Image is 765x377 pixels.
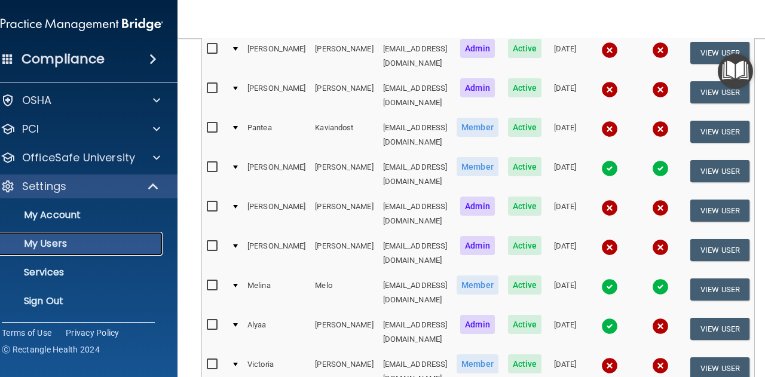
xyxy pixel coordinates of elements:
img: PMB logo [1,13,163,36]
td: [DATE] [546,36,584,76]
p: PCI [22,122,39,136]
td: [DATE] [546,115,584,155]
span: Admin [460,197,495,216]
td: [DATE] [546,312,584,352]
td: Pantea [243,115,310,155]
img: cross.ca9f0e7f.svg [652,121,669,137]
span: Member [457,354,498,373]
td: [PERSON_NAME] [310,312,378,352]
p: Settings [22,179,66,194]
a: OfficeSafe University [1,151,160,165]
img: cross.ca9f0e7f.svg [601,81,618,98]
button: View User [690,239,749,261]
td: Kaviandost [310,115,378,155]
span: Member [457,118,498,137]
td: [PERSON_NAME] [243,194,310,234]
img: cross.ca9f0e7f.svg [652,42,669,59]
span: Ⓒ Rectangle Health 2024 [2,344,100,355]
span: Active [508,275,542,295]
span: Active [508,197,542,216]
button: Open Resource Center [718,54,753,89]
img: cross.ca9f0e7f.svg [652,357,669,374]
td: [DATE] [546,273,584,312]
span: Admin [460,236,495,255]
p: OSHA [22,93,52,108]
span: Member [457,157,498,176]
img: tick.e7d51cea.svg [601,160,618,177]
td: [DATE] [546,234,584,273]
img: cross.ca9f0e7f.svg [601,121,618,137]
img: tick.e7d51cea.svg [601,318,618,335]
td: [DATE] [546,76,584,115]
span: Active [508,354,542,373]
img: cross.ca9f0e7f.svg [652,318,669,335]
td: [DATE] [546,194,584,234]
img: cross.ca9f0e7f.svg [601,239,618,256]
img: cross.ca9f0e7f.svg [652,239,669,256]
td: [EMAIL_ADDRESS][DOMAIN_NAME] [378,312,452,352]
td: [PERSON_NAME] [243,155,310,194]
td: [PERSON_NAME] [310,194,378,234]
td: [PERSON_NAME] [243,76,310,115]
span: Active [508,39,542,58]
span: Admin [460,78,495,97]
a: Terms of Use [2,327,51,339]
img: cross.ca9f0e7f.svg [601,357,618,374]
td: [PERSON_NAME] [243,234,310,273]
a: OSHA [1,93,160,108]
img: cross.ca9f0e7f.svg [652,81,669,98]
span: Admin [460,39,495,58]
button: View User [690,278,749,301]
td: [PERSON_NAME] [310,76,378,115]
td: [EMAIL_ADDRESS][DOMAIN_NAME] [378,155,452,194]
a: Privacy Policy [66,327,120,339]
td: [EMAIL_ADDRESS][DOMAIN_NAME] [378,194,452,234]
td: [PERSON_NAME] [310,234,378,273]
span: Active [508,236,542,255]
td: [PERSON_NAME] [243,36,310,76]
td: Melina [243,273,310,312]
span: Member [457,275,498,295]
td: [EMAIL_ADDRESS][DOMAIN_NAME] [378,36,452,76]
td: [EMAIL_ADDRESS][DOMAIN_NAME] [378,234,452,273]
td: [EMAIL_ADDRESS][DOMAIN_NAME] [378,76,452,115]
button: View User [690,318,749,340]
img: cross.ca9f0e7f.svg [601,200,618,216]
button: View User [690,81,749,103]
button: View User [690,160,749,182]
button: View User [690,121,749,143]
button: View User [690,42,749,64]
span: Active [508,315,542,334]
img: cross.ca9f0e7f.svg [601,42,618,59]
td: [DATE] [546,155,584,194]
h4: Compliance [22,51,105,68]
span: Active [508,118,542,137]
img: cross.ca9f0e7f.svg [652,200,669,216]
p: OfficeSafe University [22,151,135,165]
button: View User [690,200,749,222]
td: [EMAIL_ADDRESS][DOMAIN_NAME] [378,273,452,312]
img: tick.e7d51cea.svg [601,278,618,295]
td: [EMAIL_ADDRESS][DOMAIN_NAME] [378,115,452,155]
img: tick.e7d51cea.svg [652,160,669,177]
td: [PERSON_NAME] [310,36,378,76]
span: Admin [460,315,495,334]
span: Active [508,78,542,97]
span: Active [508,157,542,176]
img: tick.e7d51cea.svg [652,278,669,295]
a: Settings [1,179,160,194]
td: Alyaa [243,312,310,352]
td: [PERSON_NAME] [310,155,378,194]
td: Melo [310,273,378,312]
a: PCI [1,122,160,136]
